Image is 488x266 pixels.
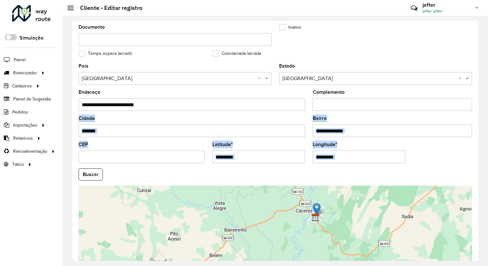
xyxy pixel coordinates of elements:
label: Longitude [313,141,337,148]
span: Importações [13,122,37,129]
label: Inativo [279,24,301,31]
a: Contato Rápido [407,1,421,15]
span: Tático [12,161,24,168]
h2: Cliente - Editar registro [74,4,142,11]
label: Complemento [313,88,345,96]
label: Coordenada lacrada [212,50,261,57]
img: Marker [313,203,321,216]
span: Roteirizador [13,70,37,76]
span: Pedidos [12,109,28,115]
label: CEP [79,141,88,148]
span: Cadastros [12,83,32,89]
span: Painel de Sugestão [13,96,51,102]
span: Relatórios [13,135,33,142]
label: Cidade [79,115,95,122]
span: Painel [14,56,26,63]
label: Simulação [19,34,43,42]
span: Clear all [258,75,263,82]
button: Buscar [79,168,103,181]
span: jefter jefter [423,8,470,14]
span: Retroalimentação [13,148,47,155]
label: Estado [279,62,295,70]
label: Bairro [313,115,327,122]
h3: jefter [423,2,470,8]
label: Latitude [212,141,233,148]
span: Clear all [459,75,464,82]
label: Tempo espera lacrado [79,50,132,57]
label: País [79,62,88,70]
img: Vyas - Caceres [311,213,320,222]
label: Endereço [79,88,100,96]
label: Documento [79,23,105,31]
